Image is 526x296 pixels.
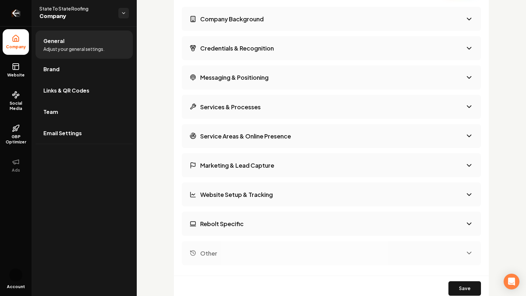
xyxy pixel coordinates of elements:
button: Ads [3,153,29,178]
span: Social Media [3,101,29,111]
button: Company Background [182,7,481,31]
a: Website [3,57,29,83]
span: State To State Roofing [39,5,113,12]
a: GBP Optimizer [3,119,29,150]
span: Links & QR Codes [43,87,89,95]
button: Rebolt Specific [182,212,481,236]
span: Website [5,73,27,78]
button: Service Areas & Online Presence [182,124,481,148]
h3: Services & Processes [200,103,261,111]
span: Brand [43,65,60,73]
span: Company [39,12,113,21]
button: Website Setup & Tracking [182,182,481,206]
span: Ads [9,168,23,173]
span: Adjust your general settings. [43,46,105,52]
h3: Other [200,249,217,257]
h3: Website Setup & Tracking [200,190,273,199]
span: Company [3,44,29,50]
span: GBP Optimizer [3,134,29,145]
a: Social Media [3,86,29,116]
h3: Marketing & Lead Capture [200,161,274,169]
button: Marketing & Lead Capture [182,153,481,177]
img: Camilo Vargas [9,268,22,282]
div: Open Intercom Messenger [504,274,519,289]
button: Credentials & Recognition [182,36,481,60]
span: General [43,37,64,45]
span: Email Settings [43,129,82,137]
span: Team [43,108,58,116]
a: Brand [36,59,133,80]
a: Email Settings [36,123,133,144]
button: Open user button [9,268,22,282]
h3: Messaging & Positioning [200,73,269,81]
a: Team [36,101,133,122]
button: Other [182,241,481,265]
h3: Rebolt Specific [200,220,244,228]
a: Links & QR Codes [36,80,133,101]
h3: Credentials & Recognition [200,44,274,52]
h3: Service Areas & Online Presence [200,132,291,140]
h3: Company Background [200,15,264,23]
span: Account [7,284,25,289]
button: Services & Processes [182,95,481,119]
button: Messaging & Positioning [182,65,481,89]
button: Save [448,281,481,296]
